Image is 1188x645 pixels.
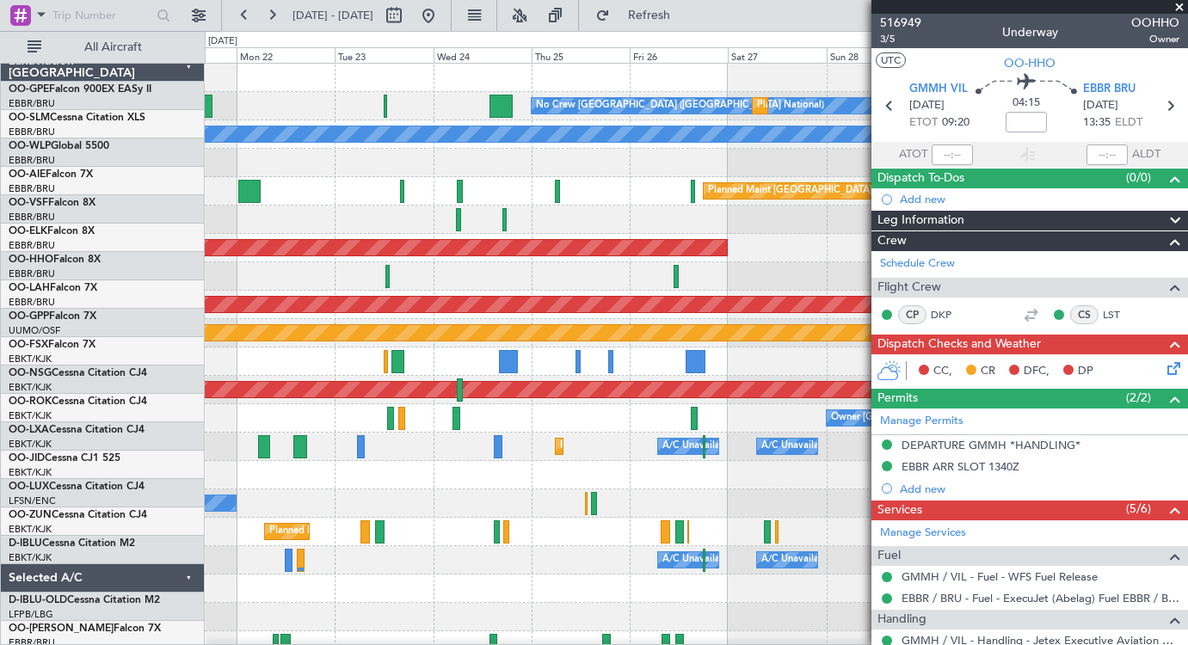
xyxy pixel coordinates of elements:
[876,52,906,68] button: UTC
[761,433,833,459] div: A/C Unavailable
[757,93,1068,119] div: Planned Maint [GEOGRAPHIC_DATA] ([GEOGRAPHIC_DATA] National)
[880,413,963,430] a: Manage Permits
[877,546,901,566] span: Fuel
[630,47,728,63] div: Fri 26
[9,311,96,322] a: OO-GPPFalcon 7X
[877,610,926,630] span: Handling
[877,389,918,408] span: Permits
[9,113,50,123] span: OO-SLM
[9,551,52,564] a: EBKT/KJK
[900,192,1179,206] div: Add new
[1126,500,1151,518] span: (5/6)
[9,311,49,322] span: OO-GPP
[880,14,921,32] span: 516949
[208,34,237,49] div: [DATE]
[1083,81,1136,98] span: EBBR BRU
[942,114,969,132] span: 09:20
[880,32,921,46] span: 3/5
[932,144,973,165] input: --:--
[827,47,925,63] div: Sun 28
[1002,23,1058,41] div: Underway
[9,211,55,224] a: EBBR/BRU
[588,2,691,29] button: Refresh
[335,47,433,63] div: Tue 23
[9,126,55,138] a: EBBR/BRU
[9,482,49,492] span: OO-LUX
[933,363,952,380] span: CC,
[9,595,160,605] a: D-IBLU-OLDCessna Citation M2
[9,623,114,634] span: OO-[PERSON_NAME]
[9,255,53,265] span: OO-HHO
[1131,14,1179,32] span: OOHHO
[269,519,470,544] div: Planned Maint Kortrijk-[GEOGRAPHIC_DATA]
[9,255,101,265] a: OO-HHOFalcon 8X
[9,494,56,507] a: LFSN/ENC
[9,283,50,293] span: OO-LAH
[1024,363,1050,380] span: DFC,
[9,226,47,236] span: OO-ELK
[1083,114,1111,132] span: 13:35
[1078,363,1093,380] span: DP
[877,278,941,298] span: Flight Crew
[9,97,55,110] a: EBBR/BRU
[9,198,48,208] span: OO-VSF
[9,510,52,520] span: OO-ZUN
[9,267,55,280] a: EBBR/BRU
[981,363,995,380] span: CR
[292,8,373,23] span: [DATE] - [DATE]
[880,525,966,542] a: Manage Services
[613,9,686,21] span: Refresh
[877,501,922,520] span: Services
[1126,389,1151,407] span: (2/2)
[9,169,46,180] span: OO-AIE
[9,453,120,464] a: OO-JIDCessna CJ1 525
[9,438,52,451] a: EBKT/KJK
[931,307,969,322] a: DKP
[9,453,45,464] span: OO-JID
[9,482,145,492] a: OO-LUXCessna Citation CJ4
[9,425,49,435] span: OO-LXA
[9,324,60,337] a: UUMO/OSF
[1070,305,1099,324] div: CS
[560,433,760,459] div: Planned Maint Kortrijk-[GEOGRAPHIC_DATA]
[9,340,48,350] span: OO-FSX
[9,381,52,394] a: EBKT/KJK
[1131,32,1179,46] span: Owner
[9,239,55,252] a: EBBR/BRU
[728,47,826,63] div: Sat 27
[831,405,1063,431] div: Owner [GEOGRAPHIC_DATA]-[GEOGRAPHIC_DATA]
[898,305,926,324] div: CP
[9,523,52,536] a: EBKT/KJK
[9,141,109,151] a: OO-WLPGlobal 5500
[880,255,955,273] a: Schedule Crew
[237,47,335,63] div: Mon 22
[909,97,945,114] span: [DATE]
[9,396,147,407] a: OO-ROKCessna Citation CJ4
[1083,97,1118,114] span: [DATE]
[1004,54,1056,72] span: OO-HHO
[9,169,93,180] a: OO-AIEFalcon 7X
[662,547,982,573] div: A/C Unavailable [GEOGRAPHIC_DATA] ([GEOGRAPHIC_DATA] National)
[708,178,979,204] div: Planned Maint [GEOGRAPHIC_DATA] ([GEOGRAPHIC_DATA])
[1103,307,1142,322] a: LST
[9,368,52,378] span: OO-NSG
[877,335,1041,354] span: Dispatch Checks and Weather
[9,595,67,605] span: D-IBLU-OLD
[52,3,151,28] input: Trip Number
[536,93,824,119] div: No Crew [GEOGRAPHIC_DATA] ([GEOGRAPHIC_DATA] National)
[877,169,964,188] span: Dispatch To-Dos
[532,47,630,63] div: Thu 25
[909,81,968,98] span: GMMH VIL
[9,368,147,378] a: OO-NSGCessna Citation CJ4
[9,283,97,293] a: OO-LAHFalcon 7X
[9,623,161,634] a: OO-[PERSON_NAME]Falcon 7X
[9,340,95,350] a: OO-FSXFalcon 7X
[902,591,1179,605] a: EBBR / BRU - Fuel - ExecuJet (Abelag) Fuel EBBR / BRU
[9,396,52,407] span: OO-ROK
[9,141,51,151] span: OO-WLP
[434,47,532,63] div: Wed 24
[900,482,1179,496] div: Add new
[19,34,187,61] button: All Aircraft
[9,182,55,195] a: EBBR/BRU
[9,510,147,520] a: OO-ZUNCessna Citation CJ4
